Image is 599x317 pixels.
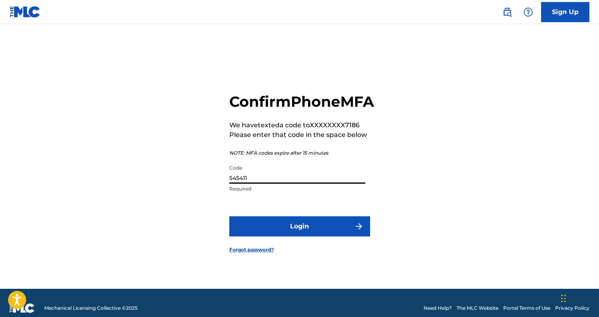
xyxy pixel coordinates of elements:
div: Drag [561,286,566,311]
img: help [523,7,533,17]
h2: Confirm Phone MFA [229,93,374,111]
a: Sign Up [541,2,589,22]
img: search [502,7,512,17]
a: Forgot password? [229,246,274,253]
button: Login [229,216,370,236]
p: We have texted a code to XXXXXXXX7186 [229,120,374,130]
iframe: Chat Widget [559,278,599,317]
a: Privacy Policy [555,305,589,312]
img: f7272a7cc735f4ea7f67.svg [354,222,364,231]
p: NOTE: MFA codes expire after 15 minutes [229,149,374,157]
a: Portal Terms of Use [503,305,550,312]
a: Need Help? [424,305,452,312]
p: Required [229,185,365,193]
a: The MLC Website [457,305,498,312]
a: Public Search [499,4,515,20]
span: Mechanical Licensing Collective © 2025 [44,305,138,312]
img: logo [10,303,35,313]
img: MLC Logo [10,6,41,18]
div: Help [520,4,536,20]
p: Please enter that code in the space below [229,130,374,140]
